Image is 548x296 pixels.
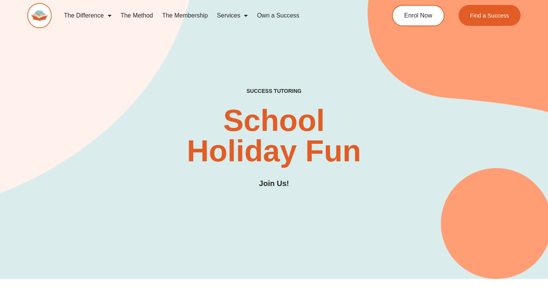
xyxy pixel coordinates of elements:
[212,7,252,24] a: Services
[459,5,521,26] a: Find a Success
[201,88,347,94] h4: SUCCESS TUTORING​
[404,13,432,19] span: Enrol Now
[116,7,158,24] a: The Method
[59,7,364,24] nav: Menu
[259,178,289,189] h3: Join Us!
[158,7,212,24] a: The Membership
[162,105,386,166] h2: School Holiday Fun
[59,7,116,24] a: The Difference
[470,13,509,18] span: Find a Success
[392,5,444,26] a: Enrol Now
[252,7,304,24] a: Own a Success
